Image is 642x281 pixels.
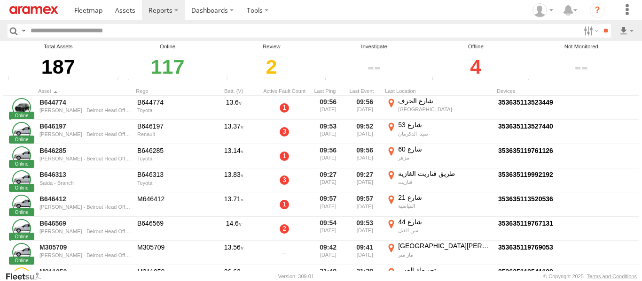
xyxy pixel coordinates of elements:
[498,147,553,154] a: Click to View Device Details
[39,219,131,228] a: B646569
[525,51,637,83] div: Click to filter by Not Monitored
[137,195,205,203] div: M646412
[12,219,31,238] a: Click to View Asset Details
[580,24,600,38] label: Search Filter Options
[280,127,289,137] a: 3
[210,145,257,167] div: 13.14
[137,170,205,179] div: B646313
[39,252,131,258] div: [PERSON_NAME] - Beirout Head Office
[398,227,492,234] div: سن الفيل
[39,131,131,137] div: [PERSON_NAME] - Beirout Head Office
[398,130,492,137] div: صيدا الدكرمان
[429,43,523,51] div: Offline
[312,145,344,167] div: 09:56 [DATE]
[525,76,540,83] div: The health of these assets types is not monitored.
[12,146,31,165] a: Click to View Asset Details
[348,121,381,143] div: 09:52 [DATE]
[38,88,132,94] div: Click to Sort
[280,175,289,185] a: 3
[280,200,289,209] a: 1
[312,169,344,192] div: 09:27 [DATE]
[39,180,131,186] div: Saida - Branch
[136,88,206,94] div: Click to Sort
[398,106,492,113] div: [GEOGRAPHIC_DATA]
[278,273,314,279] div: Version: 309.01
[224,76,238,83] div: Assets that have not communicated at least once with the server in the last 6hrs
[39,228,131,234] div: [PERSON_NAME] - Beirout Head Office
[543,273,637,279] div: © Copyright 2025 -
[312,242,344,264] div: 09:42 [DATE]
[20,24,27,38] label: Search Query
[137,98,205,106] div: B644774
[398,251,492,258] div: مار متر
[280,152,289,161] a: 1
[385,121,493,143] label: Click to View Event Location
[137,131,205,137] div: Renault
[498,243,553,251] a: Click to View Device Details
[498,220,553,227] a: Click to View Device Details
[429,76,443,83] div: Assets that have not communicated at least once with the server in the last 48hrs
[210,88,257,94] div: Batt. (V)
[39,243,131,251] a: M305709
[385,169,493,192] label: Click to View Event Location
[587,273,637,279] a: Terms and Conditions
[261,88,308,94] div: Active Fault Count
[322,51,426,83] div: Click to filter by Investigate
[498,268,553,275] a: Click to View Device Details
[348,88,381,94] div: Click to Sort
[348,242,381,264] div: 09:41 [DATE]
[12,195,31,213] a: Click to View Asset Details
[398,218,492,226] div: شارع 44
[590,3,605,18] i: ?
[385,145,493,167] label: Click to View Event Location
[312,88,344,94] div: Click to Sort
[385,218,493,240] label: Click to View Event Location
[137,122,205,130] div: B646197
[12,243,31,262] a: Click to View Asset Details
[210,193,257,216] div: 13.71
[5,76,19,83] div: Total number of Enabled and Paused Assets
[385,97,493,119] label: Click to View Event Location
[348,218,381,240] div: 09:53 [DATE]
[39,122,131,130] a: B646197
[429,51,523,83] div: Click to filter by Offline
[312,193,344,216] div: 09:57 [DATE]
[12,98,31,117] a: Click to View Asset Details
[385,88,493,94] div: Last Location
[5,51,112,83] div: 187
[385,193,493,216] label: Click to View Event Location
[498,99,553,106] a: Click to View Device Details
[114,76,128,83] div: Number of assets that have communicated at least once in the last 6hrs
[529,3,556,17] div: Mazen Siblini
[210,169,257,192] div: 13.83
[322,43,426,51] div: Investigate
[210,218,257,240] div: 14.6
[348,145,381,167] div: 09:56 [DATE]
[210,121,257,143] div: 13.37
[498,195,553,203] a: Click to View Device Details
[619,24,634,38] label: Export results as...
[39,107,131,113] div: [PERSON_NAME] - Beirout Head Office
[9,6,58,14] img: aramex-logo.svg
[114,43,221,51] div: Online
[210,242,257,264] div: 13.56
[398,169,492,178] div: طريق قناريت الغازية
[12,122,31,141] a: Click to View Asset Details
[385,242,493,264] label: Click to View Event Location
[5,43,112,51] div: Total Assets
[210,97,257,119] div: 13.6
[398,145,492,153] div: شارع 60
[398,242,492,250] div: [GEOGRAPHIC_DATA][PERSON_NAME]
[39,98,131,106] a: B644774
[398,203,492,209] div: الفياضية
[39,195,131,203] a: B646412
[39,204,131,210] div: [PERSON_NAME] - Beirout Head Office
[322,76,336,83] div: Assets that have not communicated with the server in the last 24hrs
[114,51,221,83] div: Click to filter by Online
[224,51,320,83] div: Click to filter by Review
[280,224,289,234] a: 2
[12,170,31,189] a: Click to View Asset Details
[39,170,131,179] a: B646313
[312,218,344,240] div: 09:54 [DATE]
[525,43,637,51] div: Not Monitored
